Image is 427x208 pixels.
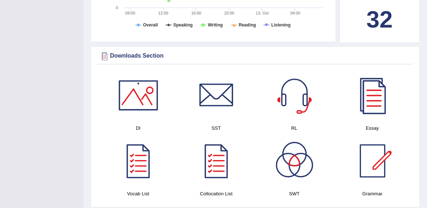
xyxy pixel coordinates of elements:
h4: Vocab List [103,190,174,197]
text: 0 [116,5,118,10]
tspan: Writing [208,22,223,28]
h4: Essay [337,124,408,132]
tspan: 13. Oct [256,11,269,15]
h4: SST [181,124,252,132]
tspan: Reading [239,22,256,28]
text: 12:00 [158,11,168,15]
h4: DI [103,124,174,132]
h4: RL [259,124,330,132]
text: 04:00 [290,11,300,15]
tspan: Listening [271,22,290,28]
div: Downloads Section [99,51,411,62]
h4: Collocation List [181,190,252,197]
b: 32 [366,6,393,33]
tspan: Speaking [173,22,192,28]
h4: SWT [259,190,330,197]
text: 16:00 [191,11,202,15]
tspan: Overall [143,22,158,28]
text: 20:00 [224,11,235,15]
text: 08:00 [125,11,135,15]
h4: Grammar [337,190,408,197]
